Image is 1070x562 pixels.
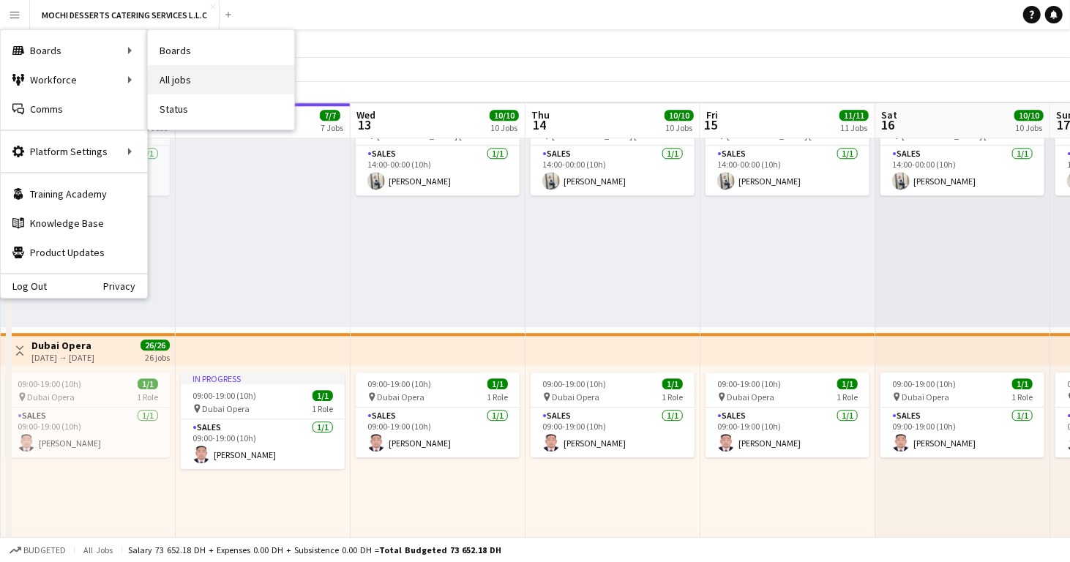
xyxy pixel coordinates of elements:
[552,391,599,402] span: Dubai Opera
[1011,391,1033,402] span: 1 Role
[902,391,949,402] span: Dubai Opera
[1015,122,1043,133] div: 10 Jobs
[837,378,858,389] span: 1/1
[542,378,606,389] span: 09:00-19:00 (10h)
[30,1,220,29] button: MOCHI DESSERTS CATERING SERVICES L.L.C
[531,372,695,457] app-job-card: 09:00-19:00 (10h)1/1 Dubai Opera1 RoleSales1/109:00-19:00 (10h)[PERSON_NAME]
[1014,110,1044,121] span: 10/10
[367,378,431,389] span: 09:00-19:00 (10h)
[137,391,158,402] span: 1 Role
[27,391,75,402] span: Dubai Opera
[1,36,147,65] div: Boards
[128,544,501,555] div: Salary 73 652.18 DH + Expenses 0.00 DH + Subsistence 0.00 DH =
[1,238,147,267] a: Product Updates
[840,122,868,133] div: 11 Jobs
[531,108,550,121] span: Thu
[356,408,520,457] app-card-role: Sales1/109:00-19:00 (10h)[PERSON_NAME]
[31,339,94,352] h3: Dubai Opera
[881,108,897,121] span: Sat
[839,110,869,121] span: 11/11
[880,146,1044,195] app-card-role: Sales1/114:00-00:00 (10h)[PERSON_NAME]
[727,391,774,402] span: Dubai Opera
[181,372,345,469] app-job-card: In progress09:00-19:00 (10h)1/1 Dubai Opera1 RoleSales1/109:00-19:00 (10h)[PERSON_NAME]
[487,391,508,402] span: 1 Role
[880,110,1044,195] app-job-card: 14:00-00:00 (10h) (Sun)1/1 [GEOGRAPHIC_DATA] [GEOGRAPHIC_DATA]1 RoleSales1/114:00-00:00 (10h)[PER...
[356,110,520,195] app-job-card: 14:00-00:00 (10h) (Thu)1/1 [GEOGRAPHIC_DATA] [GEOGRAPHIC_DATA]1 RoleSales1/114:00-00:00 (10h)[PER...
[706,110,869,195] app-job-card: 14:00-00:00 (10h) (Sat)1/1 [GEOGRAPHIC_DATA] [GEOGRAPHIC_DATA]1 RoleSales1/114:00-00:00 (10h)[PER...
[320,110,340,121] span: 7/7
[377,391,424,402] span: Dubai Opera
[531,408,695,457] app-card-role: Sales1/109:00-19:00 (10h)[PERSON_NAME]
[356,146,520,195] app-card-role: Sales1/114:00-00:00 (10h)[PERSON_NAME]
[1,65,147,94] div: Workforce
[181,372,345,384] div: In progress
[662,378,683,389] span: 1/1
[1,137,147,166] div: Platform Settings
[148,65,294,94] a: All jobs
[880,372,1044,457] app-job-card: 09:00-19:00 (10h)1/1 Dubai Opera1 RoleSales1/109:00-19:00 (10h)[PERSON_NAME]
[531,110,695,195] app-job-card: 14:00-00:00 (10h) (Fri)1/1 [GEOGRAPHIC_DATA] [GEOGRAPHIC_DATA]1 RoleSales1/114:00-00:00 (10h)[PER...
[662,391,683,402] span: 1 Role
[665,110,694,121] span: 10/10
[490,122,518,133] div: 10 Jobs
[1,94,147,124] a: Comms
[141,340,170,351] span: 26/26
[837,391,858,402] span: 1 Role
[1,179,147,209] a: Training Academy
[312,403,333,414] span: 1 Role
[706,146,869,195] app-card-role: Sales1/114:00-00:00 (10h)[PERSON_NAME]
[145,351,170,363] div: 26 jobs
[356,372,520,457] app-job-card: 09:00-19:00 (10h)1/1 Dubai Opera1 RoleSales1/109:00-19:00 (10h)[PERSON_NAME]
[6,372,170,457] app-job-card: 09:00-19:00 (10h)1/1 Dubai Opera1 RoleSales1/109:00-19:00 (10h)[PERSON_NAME]
[321,122,343,133] div: 7 Jobs
[704,116,718,133] span: 15
[1,209,147,238] a: Knowledge Base
[81,544,116,555] span: All jobs
[313,390,333,401] span: 1/1
[379,544,501,555] span: Total Budgeted 73 652.18 DH
[487,378,508,389] span: 1/1
[1,280,47,292] a: Log Out
[7,542,68,558] button: Budgeted
[706,408,869,457] app-card-role: Sales1/109:00-19:00 (10h)[PERSON_NAME]
[202,403,250,414] span: Dubai Opera
[148,94,294,124] a: Status
[529,116,550,133] span: 14
[879,116,897,133] span: 16
[531,146,695,195] app-card-role: Sales1/114:00-00:00 (10h)[PERSON_NAME]
[356,108,375,121] span: Wed
[490,110,519,121] span: 10/10
[192,390,256,401] span: 09:00-19:00 (10h)
[717,378,781,389] span: 09:00-19:00 (10h)
[148,36,294,65] a: Boards
[1012,378,1033,389] span: 1/1
[31,352,94,363] div: [DATE] → [DATE]
[138,378,158,389] span: 1/1
[354,116,375,133] span: 13
[6,408,170,457] app-card-role: Sales1/109:00-19:00 (10h)[PERSON_NAME]
[103,280,147,292] a: Privacy
[23,545,66,555] span: Budgeted
[892,378,956,389] span: 09:00-19:00 (10h)
[880,408,1044,457] app-card-role: Sales1/109:00-19:00 (10h)[PERSON_NAME]
[706,108,718,121] span: Fri
[706,372,869,457] app-job-card: 09:00-19:00 (10h)1/1 Dubai Opera1 RoleSales1/109:00-19:00 (10h)[PERSON_NAME]
[181,419,345,469] app-card-role: Sales1/109:00-19:00 (10h)[PERSON_NAME]
[18,378,81,389] span: 09:00-19:00 (10h)
[665,122,693,133] div: 10 Jobs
